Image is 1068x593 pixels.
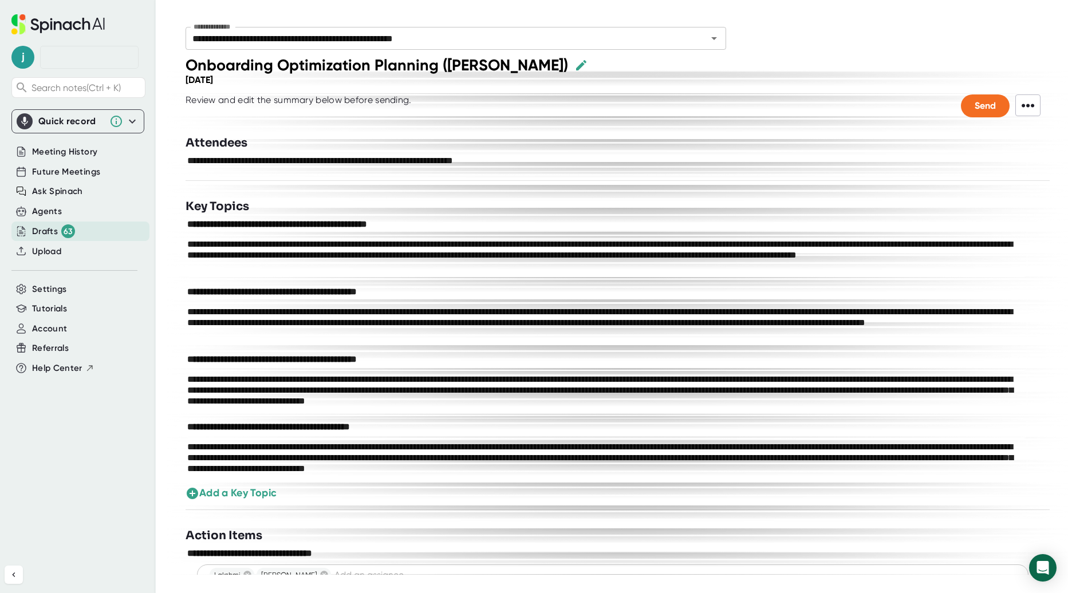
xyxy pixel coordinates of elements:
button: Ask Spinach [32,185,83,198]
div: 63 [61,224,75,238]
div: Review and edit the summary below before sending. [186,94,412,117]
div: Quick record [17,110,139,133]
button: Drafts 63 [32,224,75,238]
span: Search notes (Ctrl + K) [31,82,142,93]
span: j [11,46,34,69]
div: Quick record [38,116,104,127]
span: Send [975,100,996,111]
span: [PERSON_NAME] [257,570,322,580]
button: Help Center [32,362,94,375]
div: Drafts [32,224,75,238]
button: Referrals [32,342,69,355]
button: Tutorials [32,302,67,315]
div: [PERSON_NAME] [257,568,331,582]
h3: Attendees [186,135,247,152]
span: ••• [1015,94,1041,116]
span: Lakshmi [210,570,245,580]
div: Open Intercom Messenger [1029,554,1057,582]
button: Account [32,322,67,335]
button: Meeting History [32,145,97,159]
button: Settings [32,283,67,296]
button: Add a Key Topic [186,485,277,501]
button: Send [961,94,1010,117]
div: [DATE] [186,74,213,85]
button: Future Meetings [32,165,100,179]
button: Open [706,30,722,46]
h3: Key Topics [186,198,249,215]
div: Lakshmi [210,568,254,582]
div: Onboarding Optimization Planning ([PERSON_NAME]) [186,56,568,74]
span: Help Center [32,362,82,375]
button: Agents [32,205,62,218]
button: Upload [32,245,61,258]
h3: Action Items [186,527,262,544]
input: Add an assignee [332,567,1017,583]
